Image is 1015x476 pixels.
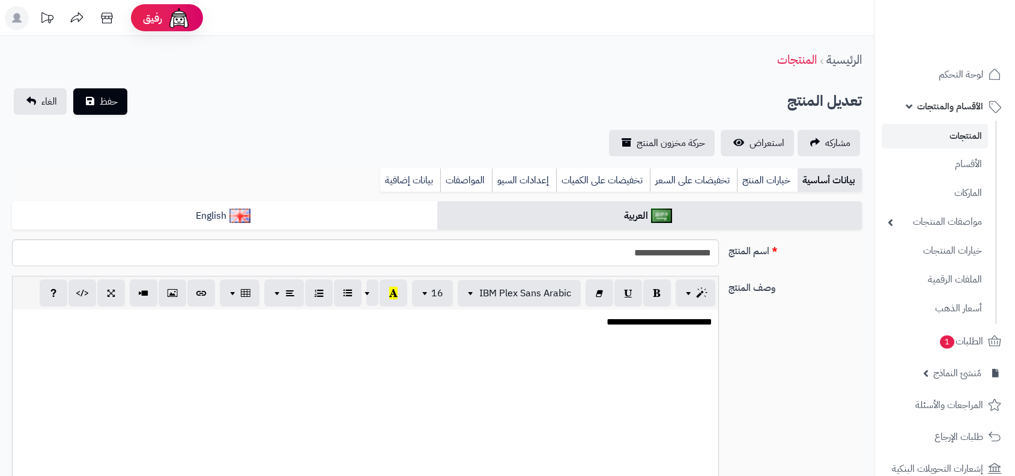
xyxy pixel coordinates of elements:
[882,423,1008,451] a: طلبات الإرجاع
[882,327,1008,356] a: الطلبات1
[721,130,794,156] a: استعراض
[882,391,1008,420] a: المراجعات والأسئلة
[882,124,988,148] a: المنتجات
[825,136,850,150] span: مشاركه
[933,34,1004,59] img: logo-2.png
[32,6,62,33] a: تحديثات المنصة
[787,89,862,114] h2: تعديل المنتج
[12,201,437,231] a: English
[882,238,988,264] a: خيارات المنتجات
[167,6,191,30] img: ai-face.png
[750,136,784,150] span: استعراض
[798,168,862,192] a: بيانات أساسية
[479,286,571,301] span: IBM Plex Sans Arabic
[143,11,162,25] span: رفيق
[882,296,988,322] a: أسعار الذهب
[917,98,983,115] span: الأقسام والمنتجات
[933,365,981,382] span: مُنشئ النماذج
[651,209,672,223] img: العربية
[777,50,817,69] a: المنتجات
[440,168,492,192] a: المواصفات
[41,94,57,109] span: الغاء
[100,94,118,109] span: حفظ
[882,180,988,206] a: الماركات
[556,168,650,192] a: تخفيضات على الكميات
[431,286,443,301] span: 16
[637,136,705,150] span: حركة مخزون المنتج
[940,335,954,349] span: 1
[492,168,556,192] a: إعدادات السيو
[737,168,798,192] a: خيارات المنتج
[724,276,867,295] label: وصف المنتج
[798,130,860,156] a: مشاركه
[458,280,581,307] button: IBM Plex Sans Arabic
[437,201,862,231] a: العربية
[882,151,988,177] a: الأقسام
[724,239,867,258] label: اسم المنتج
[882,209,988,235] a: مواصفات المنتجات
[915,397,983,413] span: المراجعات والأسئلة
[939,66,983,83] span: لوحة التحكم
[229,209,250,223] img: English
[14,88,67,115] a: الغاء
[935,429,983,445] span: طلبات الإرجاع
[882,267,988,293] a: الملفات الرقمية
[412,280,453,307] button: 16
[650,168,737,192] a: تخفيضات على السعر
[882,60,1008,89] a: لوحة التحكم
[939,333,983,350] span: الطلبات
[73,88,127,115] button: حفظ
[826,50,862,69] a: الرئيسية
[380,168,440,192] a: بيانات إضافية
[609,130,715,156] a: حركة مخزون المنتج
